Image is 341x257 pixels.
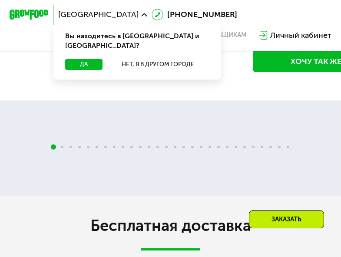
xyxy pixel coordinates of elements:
[270,30,331,41] div: Личный кабинет
[58,11,139,19] span: [GEOGRAPHIC_DATA]
[53,23,221,59] div: Вы находитесь в [GEOGRAPHIC_DATA] и [GEOGRAPHIC_DATA]?
[152,9,237,20] a: [PHONE_NUMBER]
[106,59,209,70] button: Нет, я в другом городе
[249,210,324,228] div: Заказать
[65,59,103,70] button: Да
[196,31,246,39] div: поставщикам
